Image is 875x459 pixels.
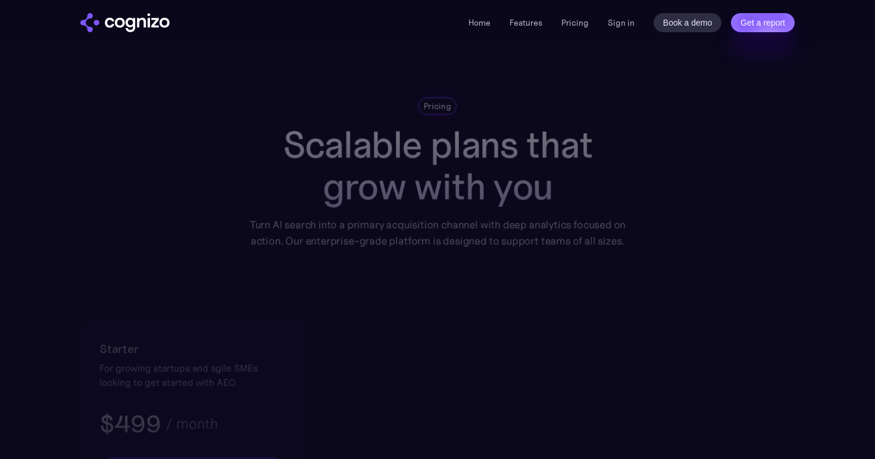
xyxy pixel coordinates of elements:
[561,17,589,28] a: Pricing
[510,17,542,28] a: Features
[731,13,795,32] a: Get a report
[608,15,635,30] a: Sign in
[654,13,722,32] a: Book a demo
[241,217,635,249] div: Turn AI search into a primary acquisition channel with deep analytics focused on action. Our ente...
[241,124,635,207] h1: Scalable plans that grow with you
[99,339,287,358] h2: Starter
[80,13,170,32] a: home
[424,100,452,111] div: Pricing
[80,13,170,32] img: cognizo logo
[99,408,161,439] h3: $499
[165,417,218,431] div: / month
[99,361,287,389] div: For growing startups and agile SMEs looking to get started with AEO
[468,17,490,28] a: Home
